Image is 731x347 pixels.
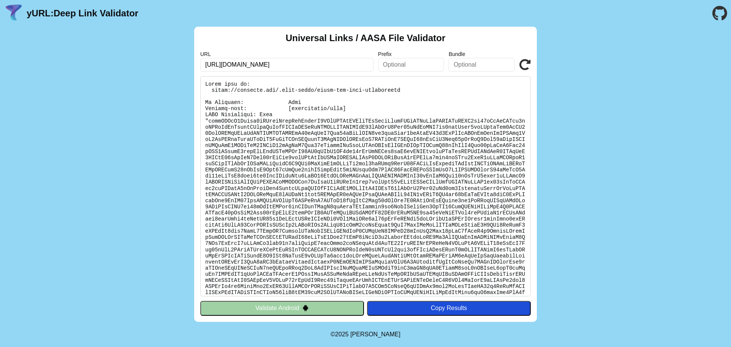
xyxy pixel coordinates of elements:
[200,76,531,296] pre: Lorem ipsu do: sitam://consecte.adi/.elit-seddo/eiusm-tem-inci-utlaboreetd Ma Aliquaen: Admi Veni...
[200,58,373,72] input: Required
[378,51,444,57] label: Prefix
[200,51,373,57] label: URL
[378,58,444,72] input: Optional
[350,331,401,337] a: Michael Ibragimchayev's Personal Site
[286,33,445,43] h2: Universal Links / AASA File Validator
[371,305,527,312] div: Copy Results
[302,305,309,311] img: droidIcon.svg
[330,322,400,347] footer: ©
[27,8,138,19] a: yURL:Deep Link Validator
[448,51,515,57] label: Bundle
[200,301,364,315] button: Validate Android
[367,301,531,315] button: Copy Results
[4,3,24,23] img: yURL Logo
[335,331,349,337] span: 2025
[448,58,515,72] input: Optional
